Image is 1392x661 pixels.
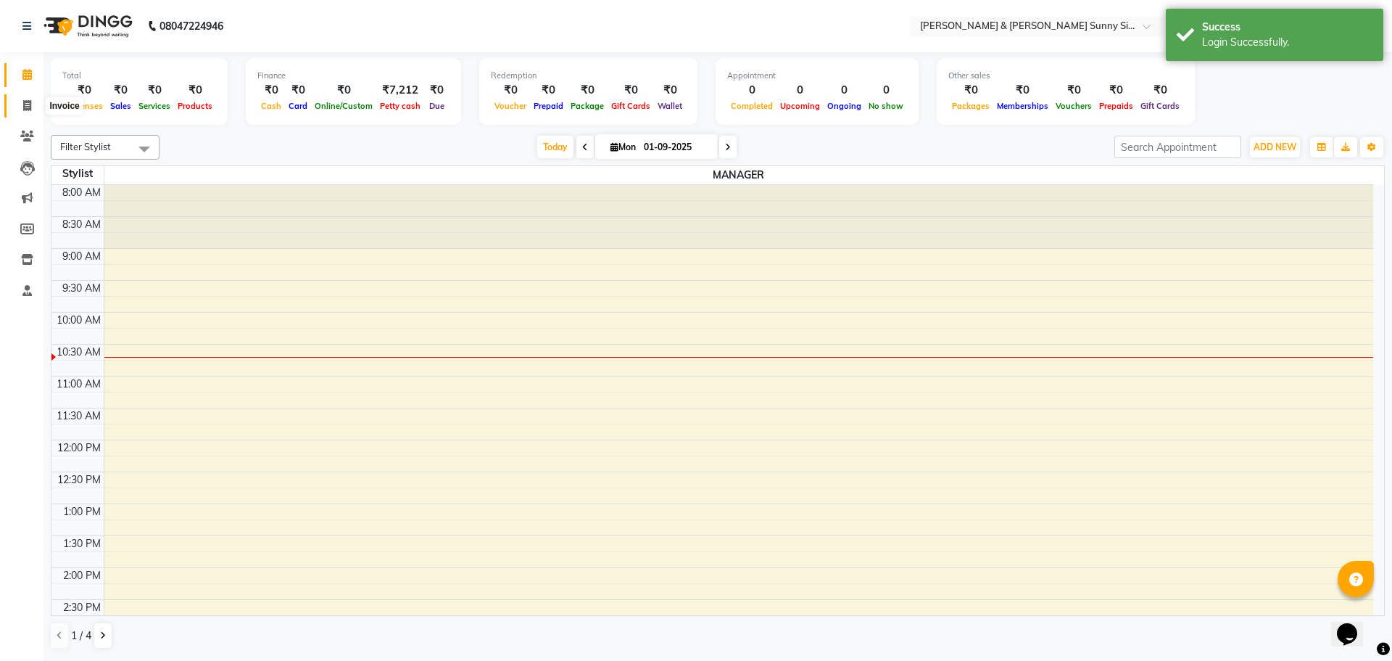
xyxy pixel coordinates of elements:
[654,101,686,111] span: Wallet
[608,101,654,111] span: Gift Cards
[107,101,135,111] span: Sales
[727,101,776,111] span: Completed
[567,82,608,99] div: ₹0
[285,101,311,111] span: Card
[54,440,104,456] div: 12:00 PM
[1254,141,1296,152] span: ADD NEW
[948,82,993,99] div: ₹0
[1137,82,1183,99] div: ₹0
[1202,20,1372,35] div: Success
[530,82,567,99] div: ₹0
[1137,101,1183,111] span: Gift Cards
[426,101,448,111] span: Due
[311,82,376,99] div: ₹0
[824,101,865,111] span: Ongoing
[257,82,285,99] div: ₹0
[104,166,1374,184] span: MANAGER
[51,166,104,181] div: Stylist
[639,136,712,158] input: 2025-09-01
[54,313,104,328] div: 10:00 AM
[60,568,104,583] div: 2:00 PM
[491,82,530,99] div: ₹0
[60,536,104,551] div: 1:30 PM
[311,101,376,111] span: Online/Custom
[60,600,104,615] div: 2:30 PM
[567,101,608,111] span: Package
[62,70,216,82] div: Total
[993,82,1052,99] div: ₹0
[424,82,449,99] div: ₹0
[607,141,639,152] span: Mon
[993,101,1052,111] span: Memberships
[285,82,311,99] div: ₹0
[376,101,424,111] span: Petty cash
[1095,82,1137,99] div: ₹0
[727,70,907,82] div: Appointment
[59,217,104,232] div: 8:30 AM
[654,82,686,99] div: ₹0
[62,82,107,99] div: ₹0
[54,377,104,392] div: 11:00 AM
[135,101,174,111] span: Services
[948,70,1183,82] div: Other sales
[135,82,174,99] div: ₹0
[776,101,824,111] span: Upcoming
[159,6,223,46] b: 08047224946
[608,82,654,99] div: ₹0
[107,82,135,99] div: ₹0
[1250,137,1300,157] button: ADD NEW
[59,249,104,264] div: 9:00 AM
[174,82,216,99] div: ₹0
[54,472,104,488] div: 12:30 PM
[948,101,993,111] span: Packages
[491,70,686,82] div: Redemption
[1052,82,1095,99] div: ₹0
[60,141,111,152] span: Filter Stylist
[491,101,530,111] span: Voucher
[59,185,104,200] div: 8:00 AM
[71,628,91,644] span: 1 / 4
[257,70,449,82] div: Finance
[1331,603,1377,646] iframe: chat widget
[46,97,83,115] div: Invoice
[865,101,907,111] span: No show
[54,408,104,424] div: 11:30 AM
[1052,101,1095,111] span: Vouchers
[37,6,136,46] img: logo
[824,82,865,99] div: 0
[1202,35,1372,50] div: Login Successfully.
[60,504,104,520] div: 1:00 PM
[59,281,104,296] div: 9:30 AM
[257,101,285,111] span: Cash
[376,82,424,99] div: ₹7,212
[537,136,573,158] span: Today
[1114,136,1241,158] input: Search Appointment
[865,82,907,99] div: 0
[54,345,104,360] div: 10:30 AM
[1095,101,1137,111] span: Prepaids
[727,82,776,99] div: 0
[776,82,824,99] div: 0
[530,101,567,111] span: Prepaid
[174,101,216,111] span: Products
